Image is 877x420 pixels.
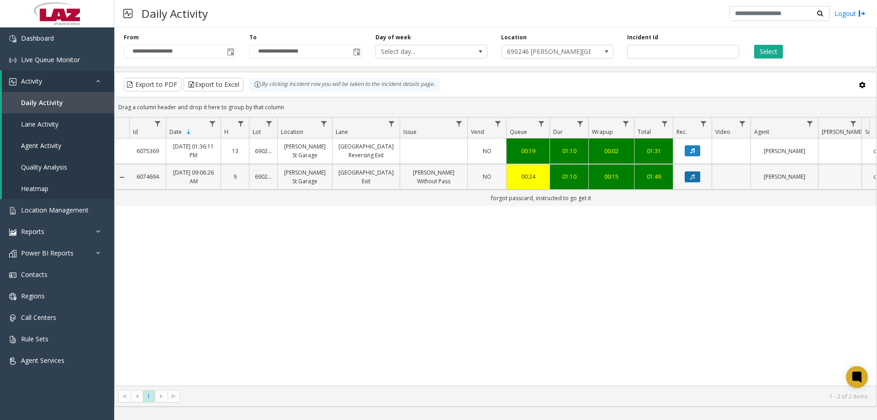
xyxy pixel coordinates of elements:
[255,147,272,155] a: 690246
[336,128,348,136] span: Lane
[184,78,243,91] button: Export to Excel
[555,172,583,181] a: 01:10
[21,292,45,300] span: Regions
[594,147,629,155] a: 00:02
[471,128,484,136] span: Vend
[510,128,527,136] span: Queue
[638,128,651,136] span: Total
[137,2,212,25] h3: Daily Activity
[555,147,583,155] a: 01:10
[255,172,272,181] a: 690246
[9,207,16,214] img: 'icon'
[627,33,658,42] label: Incident Id
[9,336,16,343] img: 'icon'
[715,128,730,136] span: Video
[235,117,247,130] a: H Filter Menu
[9,314,16,322] img: 'icon'
[835,9,866,18] a: Logout
[115,174,129,181] a: Collapse Details
[483,147,491,155] span: NO
[2,92,114,113] a: Daily Activity
[9,57,16,64] img: 'icon'
[659,117,671,130] a: Total Filter Menu
[225,45,235,58] span: Toggle popup
[676,128,687,136] span: Rec.
[847,117,860,130] a: Parker Filter Menu
[115,99,877,115] div: Drag a column header and drop it here to group by that column
[224,128,228,136] span: H
[386,117,398,130] a: Lane Filter Menu
[21,98,63,107] span: Daily Activity
[169,128,182,136] span: Date
[338,168,394,186] a: [GEOGRAPHIC_DATA] Exit
[473,147,501,155] a: NO
[124,78,181,91] button: Export to PDF
[553,128,563,136] span: Dur
[592,128,613,136] span: Wrapup
[9,35,16,43] img: 'icon'
[375,33,411,42] label: Day of week
[21,184,48,193] span: Heatmap
[124,33,139,42] label: From
[21,163,67,171] span: Quality Analysis
[172,168,215,186] a: [DATE] 09:06:26 AM
[172,142,215,159] a: [DATE] 01:36:11 PM
[21,270,48,279] span: Contacts
[2,135,114,156] a: Agent Activity
[736,117,749,130] a: Video Filter Menu
[21,227,44,236] span: Reports
[351,45,361,58] span: Toggle popup
[376,45,465,58] span: Select day...
[473,172,501,181] a: NO
[115,117,877,386] div: Data table
[2,113,114,135] a: Lane Activity
[483,173,491,181] span: NO
[756,147,813,155] a: [PERSON_NAME]
[254,81,261,88] img: infoIcon.svg
[283,142,327,159] a: [PERSON_NAME] St Garage
[9,271,16,279] img: 'icon'
[21,55,80,64] span: Live Queue Monitor
[227,147,243,155] a: 13
[574,117,586,130] a: Dur Filter Menu
[9,78,16,85] img: 'icon'
[21,335,48,343] span: Rule Sets
[822,128,863,136] span: [PERSON_NAME]
[858,9,866,18] img: logout
[640,147,667,155] a: 01:31
[152,117,164,130] a: Id Filter Menu
[263,117,275,130] a: Lot Filter Menu
[453,117,465,130] a: Issue Filter Menu
[281,128,303,136] span: Location
[697,117,710,130] a: Rec. Filter Menu
[594,172,629,181] a: 00:15
[253,128,261,136] span: Lot
[143,390,155,403] span: Page 1
[512,172,544,181] a: 00:24
[501,33,527,42] label: Location
[403,128,417,136] span: Issue
[754,128,769,136] span: Agent
[283,168,327,186] a: [PERSON_NAME] St Garage
[227,172,243,181] a: 9
[21,120,58,128] span: Lane Activity
[756,172,813,181] a: [PERSON_NAME]
[318,117,330,130] a: Location Filter Menu
[21,356,64,365] span: Agent Services
[640,172,667,181] a: 01:49
[249,78,439,91] div: By clicking Incident row you will be taken to the incident details page.
[338,142,394,159] a: [GEOGRAPHIC_DATA] Reversing Exit
[9,293,16,300] img: 'icon'
[21,313,56,322] span: Call Centers
[21,249,74,257] span: Power BI Reports
[9,229,16,236] img: 'icon'
[249,33,257,42] label: To
[512,147,544,155] a: 00:19
[804,117,816,130] a: Agent Filter Menu
[123,2,132,25] img: pageIcon
[502,45,591,58] span: 690246 [PERSON_NAME][GEOGRAPHIC_DATA]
